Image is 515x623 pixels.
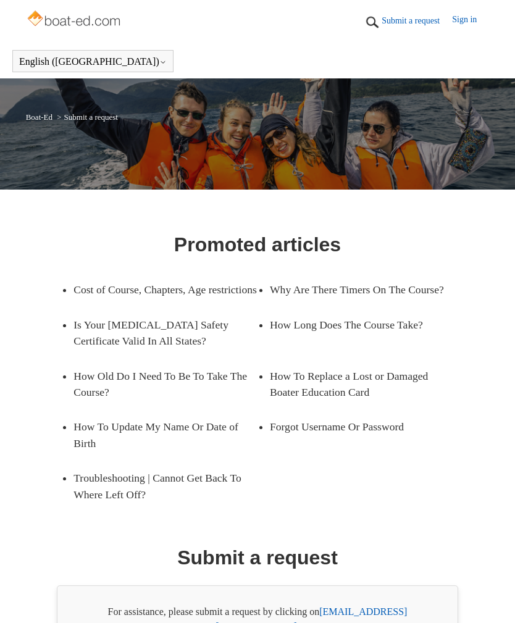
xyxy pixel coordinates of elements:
[73,359,257,410] a: How Old Do I Need To Be To Take The Course?
[73,409,257,461] a: How To Update My Name Or Date of Birth
[270,307,454,342] a: How Long Does The Course Take?
[270,272,454,307] a: Why Are There Timers On The Course?
[452,13,489,31] a: Sign in
[19,56,167,67] button: English ([GEOGRAPHIC_DATA])
[270,359,454,410] a: How To Replace a Lost or Damaged Boater Education Card
[363,13,382,31] img: 01HZPCYTXV3JW8MJV9VD7EMK0H
[26,112,55,122] li: Boat-Ed
[54,112,118,122] li: Submit a request
[474,582,506,614] div: Live chat
[270,409,454,444] a: Forgot Username Or Password
[73,307,257,359] a: Is Your [MEDICAL_DATA] Safety Certificate Valid In All States?
[73,461,257,512] a: Troubleshooting | Cannot Get Back To Where Left Off?
[382,14,452,27] a: Submit a request
[174,230,341,259] h1: Promoted articles
[73,272,257,307] a: Cost of Course, Chapters, Age restrictions
[26,7,124,32] img: Boat-Ed Help Center home page
[26,112,52,122] a: Boat-Ed
[177,543,338,572] h1: Submit a request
